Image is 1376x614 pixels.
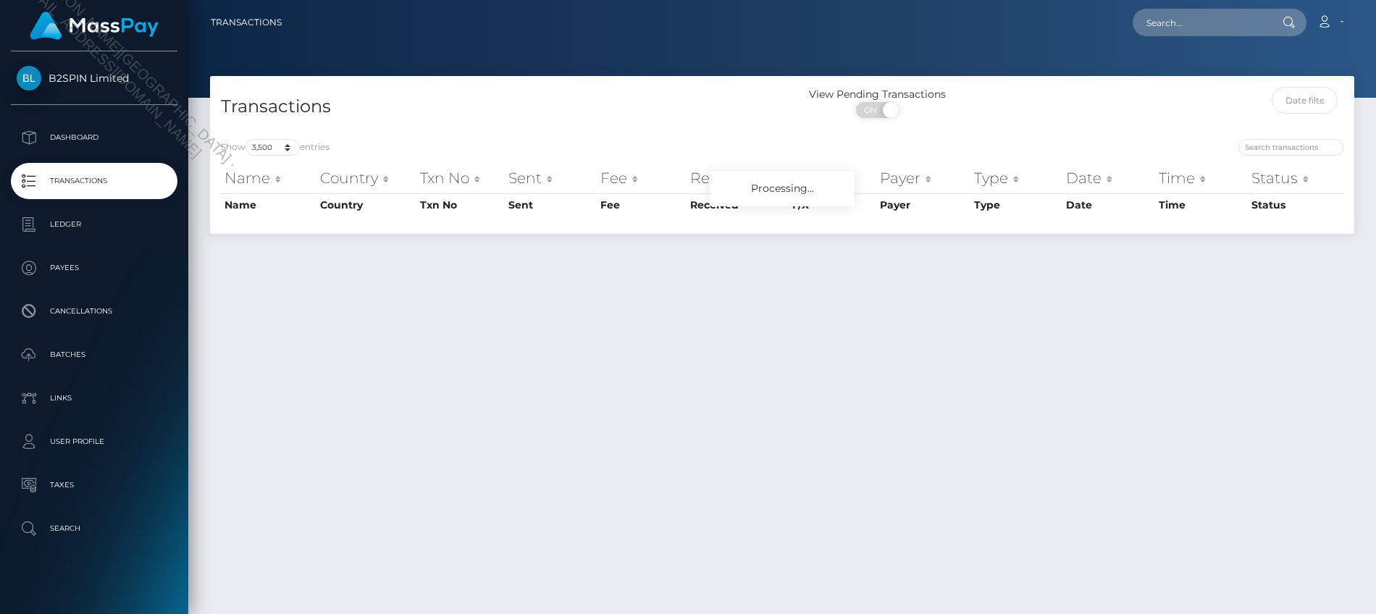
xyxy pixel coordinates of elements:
th: Fee [597,164,687,193]
th: Type [970,164,1062,193]
th: Sent [505,164,597,193]
a: Cancellations [11,293,177,329]
p: Ledger [17,214,172,235]
p: User Profile [17,431,172,453]
th: Time [1155,193,1248,216]
img: MassPay Logo [30,12,159,40]
a: Transactions [11,163,177,199]
p: Transactions [17,170,172,192]
th: Name [221,193,316,216]
select: Showentries [246,139,300,156]
span: B2SPIN Limited [11,72,177,85]
a: Dashboard [11,119,177,156]
th: Txn No [416,193,505,216]
a: Search [11,510,177,547]
th: Txn No [416,164,505,193]
a: Transactions [211,7,282,38]
a: Ledger [11,206,177,243]
th: Date [1062,164,1155,193]
th: Payer [876,193,970,216]
p: Taxes [17,474,172,496]
p: Cancellations [17,300,172,322]
th: Country [316,193,416,216]
img: B2SPIN Limited [17,66,41,91]
th: Status [1248,164,1343,193]
label: Show entries [221,139,330,156]
th: Received [687,164,789,193]
th: Status [1248,193,1343,216]
p: Links [17,387,172,409]
th: Country [316,164,416,193]
a: Payees [11,250,177,286]
th: F/X [789,164,877,193]
th: Payer [876,164,970,193]
th: Fee [597,193,687,216]
th: Received [687,193,789,216]
input: Search transactions [1238,139,1343,156]
th: Sent [505,193,597,216]
input: Search... [1133,9,1269,36]
input: Date filter [1272,87,1338,114]
p: Dashboard [17,127,172,148]
a: User Profile [11,424,177,460]
a: Links [11,380,177,416]
a: Taxes [11,467,177,503]
th: Type [970,193,1062,216]
div: Processing... [710,171,855,206]
th: Time [1155,164,1248,193]
h4: Transactions [221,94,771,119]
p: Search [17,518,172,539]
p: Batches [17,344,172,366]
th: Name [221,164,316,193]
p: Payees [17,257,172,279]
span: ON [855,102,891,118]
div: View Pending Transactions [782,87,973,102]
th: Date [1062,193,1155,216]
a: Batches [11,337,177,373]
